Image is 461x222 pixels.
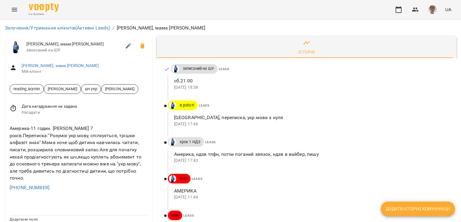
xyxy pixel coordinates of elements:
div: Америка-11 годин. [PERSON_NAME] 7 років.Переписка:"Розуміє укр.мову, спілкується, трішки алфавіт ... [8,124,149,183]
span: Leads [183,214,194,217]
span: Додаткові поля [10,217,38,221]
span: [PERSON_NAME] [44,86,81,92]
img: Дащенко Аня [169,138,176,146]
span: UA [445,6,451,13]
span: For Business [29,12,59,16]
span: reading_kramin [10,86,44,92]
p: [DATE] 11:44 [174,194,447,200]
p: [PERSON_NAME], мама [PERSON_NAME] [117,24,206,32]
span: Leads [219,67,229,71]
a: Дащенко Аня [171,65,179,72]
img: Дащенко Аня [169,175,176,182]
p: сб.21.00 [174,77,447,85]
a: Дащенко Аня [168,175,176,182]
span: шч укр [81,86,101,92]
p: [DATE] 17:46 [174,121,447,127]
span: нові [168,213,182,218]
a: Залучення/Утримання клієнтів(Активні Leads) [5,25,110,31]
img: Дащенко Аня [172,65,179,72]
span: Мій клієнт [22,69,147,75]
p: [GEOGRAPHIC_DATA], переписка, укр.мова з нуля [174,114,447,121]
p: [DATE] 18:38 [174,85,447,91]
button: UA [443,4,454,15]
a: [PERSON_NAME], мама [PERSON_NAME] [22,63,99,68]
p: Америка, ндзв тлфн, потім поганий звязок, ндзв в вайбер, пишу [174,151,447,158]
a: Дащенко Аня [168,102,176,109]
p: [DATE] 17:43 [174,158,447,164]
button: Menu [7,2,22,17]
a: [PHONE_NUMBER] [10,185,50,190]
p: АМЕРИКА [174,187,447,195]
a: Дащенко Аня [168,138,176,146]
button: Додати історію комунікації [381,202,455,216]
span: нові [176,176,191,181]
span: [PERSON_NAME], мама [PERSON_NAME] [26,41,121,47]
img: Дащенко Аня [169,102,176,109]
span: Нагадати [22,109,147,116]
div: Історія [298,48,315,56]
span: [PERSON_NAME] [101,86,138,92]
span: записаний на ШУ [179,66,218,71]
span: Leads [205,140,216,144]
li: / [112,24,114,32]
span: Дата нагадування не задана [22,103,147,109]
span: Leads [199,104,209,107]
img: Дащенко Аня [10,41,22,53]
img: 4dd45a387af7859874edf35ff59cadb1.jpg [428,5,437,14]
span: Leads [192,177,202,180]
span: в роботі [176,103,198,108]
span: записаний на ШУ [26,47,121,53]
span: Додати історію комунікації [386,205,450,212]
img: Voopty Logo [29,3,59,12]
nav: breadcrumb [5,24,456,32]
span: крок 1 НДЗ [176,139,204,145]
